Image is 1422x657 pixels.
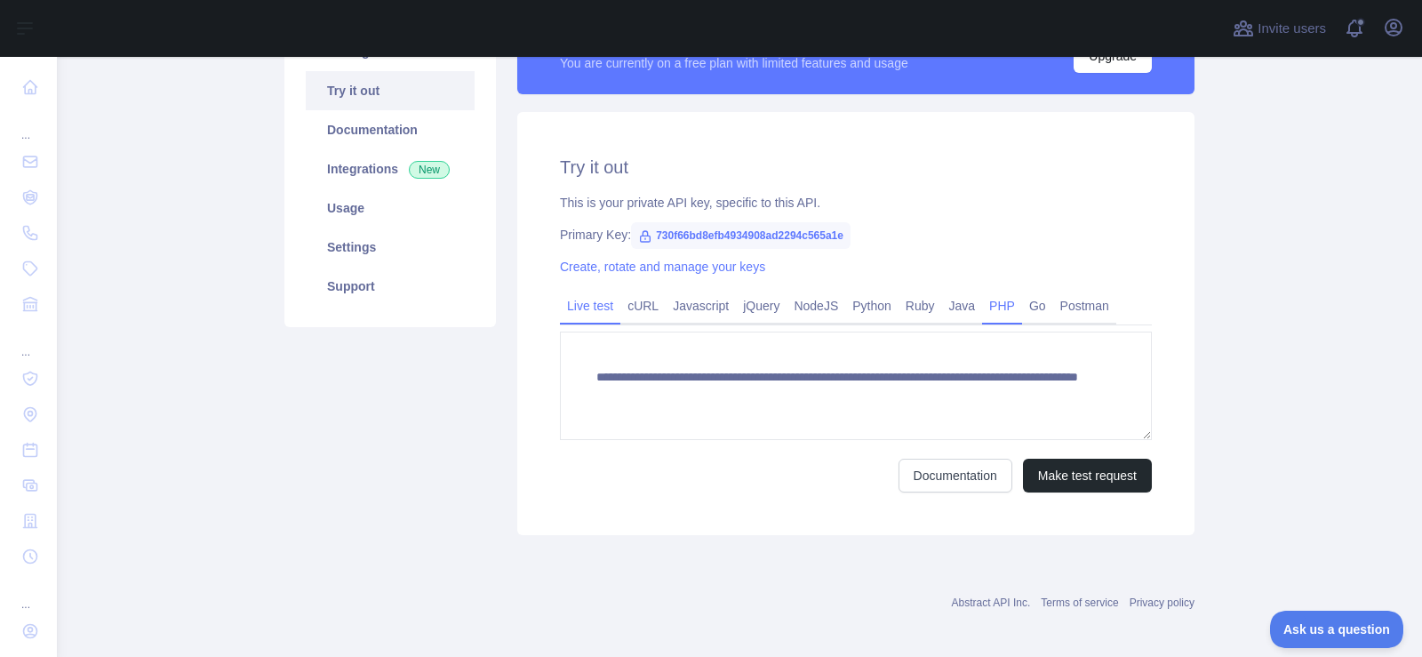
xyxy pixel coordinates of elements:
span: New [409,161,450,179]
a: Privacy policy [1130,597,1194,609]
a: cURL [620,292,666,320]
iframe: Toggle Customer Support [1270,611,1404,648]
div: ... [14,107,43,142]
a: Documentation [306,110,475,149]
a: NodeJS [787,292,845,320]
a: Create, rotate and manage your keys [560,260,765,274]
h2: Try it out [560,155,1152,180]
a: Abstract API Inc. [952,597,1031,609]
a: Java [942,292,983,320]
a: Live test [560,292,620,320]
a: Settings [306,228,475,267]
a: Try it out [306,71,475,110]
a: Go [1022,292,1053,320]
div: ... [14,576,43,612]
div: You are currently on a free plan with limited features and usage [560,54,908,72]
a: Integrations New [306,149,475,188]
span: Invite users [1258,19,1326,39]
a: Javascript [666,292,736,320]
span: 730f66bd8efb4934908ad2294c565a1e [631,222,851,249]
a: Usage [306,188,475,228]
a: PHP [982,292,1022,320]
div: Primary Key: [560,226,1152,244]
a: Terms of service [1041,597,1118,609]
a: jQuery [736,292,787,320]
a: Support [306,267,475,306]
a: Postman [1053,292,1116,320]
div: This is your private API key, specific to this API. [560,194,1152,212]
a: Ruby [899,292,942,320]
button: Invite users [1229,14,1330,43]
button: Make test request [1023,459,1152,493]
a: Documentation [899,459,1012,493]
div: ... [14,324,43,359]
a: Python [845,292,899,320]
